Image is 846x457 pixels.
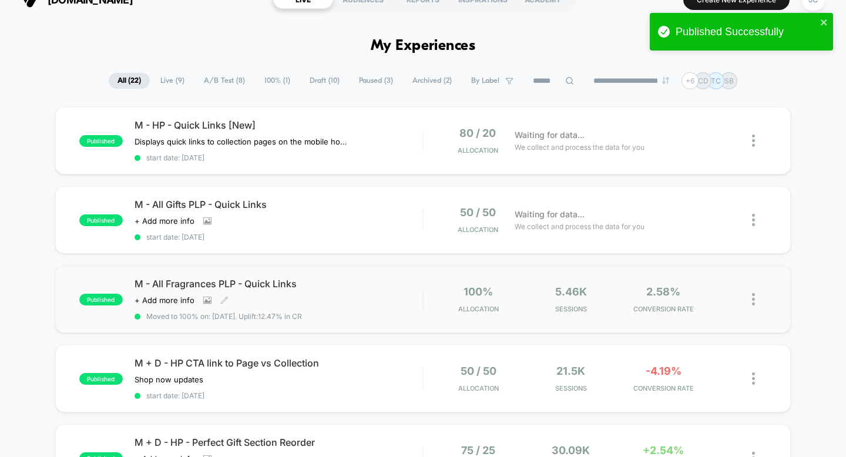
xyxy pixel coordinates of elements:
[135,375,203,384] span: Shop now updates
[152,73,193,89] span: Live ( 9 )
[643,444,684,456] span: +2.54%
[555,285,587,298] span: 5.46k
[752,372,755,385] img: close
[461,444,495,456] span: 75 / 25
[135,199,423,210] span: M - All Gifts PLP - Quick Links
[79,373,123,385] span: published
[135,233,423,241] span: start date: [DATE]
[79,294,123,305] span: published
[515,221,644,232] span: We collect and process the data for you
[515,129,585,142] span: Waiting for data...
[195,73,254,89] span: A/B Test ( 8 )
[646,365,681,377] span: -4.19%
[620,384,707,392] span: CONVERSION RATE
[458,226,498,234] span: Allocation
[458,384,499,392] span: Allocation
[146,312,302,321] span: Moved to 100% on: [DATE] . Uplift: 12.47% in CR
[724,76,734,85] p: SB
[301,73,348,89] span: Draft ( 10 )
[528,384,614,392] span: Sessions
[752,135,755,147] img: close
[135,391,423,400] span: start date: [DATE]
[698,76,709,85] p: CD
[676,26,817,38] div: Published Successfully
[464,285,493,298] span: 100%
[404,73,461,89] span: Archived ( 2 )
[646,285,680,298] span: 2.58%
[135,357,423,369] span: M + D - HP CTA link to Page vs Collection
[256,73,299,89] span: 100% ( 1 )
[711,76,721,85] p: TC
[135,153,423,162] span: start date: [DATE]
[135,295,194,305] span: + Add more info
[459,127,496,139] span: 80 / 20
[79,214,123,226] span: published
[460,206,496,219] span: 50 / 50
[515,208,585,221] span: Waiting for data...
[135,278,423,290] span: M - All Fragrances PLP - Quick Links
[752,214,755,226] img: close
[79,135,123,147] span: published
[556,365,585,377] span: 21.5k
[350,73,402,89] span: Paused ( 3 )
[135,216,194,226] span: + Add more info
[135,436,423,448] span: M + D - HP - Perfect Gift Section Reorder
[461,365,496,377] span: 50 / 50
[552,444,590,456] span: 30.09k
[458,146,498,154] span: Allocation
[135,137,352,146] span: Displays quick links to collection pages on the mobile homepage.
[135,119,423,131] span: M - HP - Quick Links [New]
[662,77,669,84] img: end
[515,142,644,153] span: We collect and process the data for you
[371,38,476,55] h1: My Experiences
[528,305,614,313] span: Sessions
[471,76,499,85] span: By Label
[620,305,707,313] span: CONVERSION RATE
[681,72,699,89] div: + 6
[109,73,150,89] span: All ( 22 )
[820,18,828,29] button: close
[752,293,755,305] img: close
[458,305,499,313] span: Allocation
